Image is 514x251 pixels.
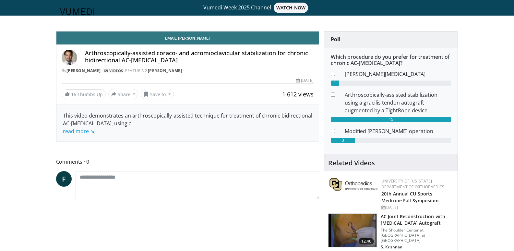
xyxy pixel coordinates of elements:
[359,238,374,245] span: 12:46
[329,178,378,191] img: 355603a8-37da-49b6-856f-e00d7e9307d3.png.150x105_q85_autocrop_double_scale_upscale_version-0.2.png
[102,68,126,73] a: 69 Videos
[62,50,77,65] img: Avatar
[331,81,339,86] div: 1
[63,128,94,135] a: read more ↘
[282,90,314,98] span: 1,612 views
[56,171,72,187] a: F
[296,78,314,83] div: [DATE]
[56,31,319,44] a: Email [PERSON_NAME]
[66,68,101,73] a: [PERSON_NAME]
[108,89,138,99] button: Share
[62,89,106,99] a: 16 Thumbs Up
[381,213,454,226] h3: AC Joint Reconstruction with [MEDICAL_DATA] Autograft
[85,50,314,64] h4: Arthroscopically-assisted coraco- and acromioclavicular stabilization for chronic bidirectional A...
[331,117,451,122] div: 15
[381,205,452,210] div: [DATE]
[340,91,456,114] dd: Arthroscopically-assisted stabilization using a gracilis tendon autograft augmented by a TightRop...
[381,228,454,243] p: The Shoulder Center at [GEOGRAPHIC_DATA] at [GEOGRAPHIC_DATA]
[141,89,174,99] button: Save to
[331,54,451,66] h6: Which procedure do you prefer for treatment of chronic AC-[MEDICAL_DATA]?
[148,68,182,73] a: [PERSON_NAME]
[331,138,355,143] div: 3
[62,68,314,74] div: By FEATURING
[381,178,444,190] a: University of [US_STATE] Department of Orthopaedics
[340,70,456,78] dd: [PERSON_NAME][MEDICAL_DATA]
[381,191,438,204] a: 20th Annual CU Sports Medicine Fall Symposium
[381,245,454,250] p: Sumant Krishnan
[329,214,377,247] img: 134172_0000_1.png.150x105_q85_crop-smart_upscale.jpg
[328,159,375,167] h4: Related Videos
[340,127,456,135] dd: Modified [PERSON_NAME] operation
[56,157,319,166] span: Comments 0
[331,36,341,43] strong: Poll
[63,112,313,135] div: This video demonstrates an arthroscopically-assisted technique for treatment of chronic bidirecti...
[71,91,76,97] span: 16
[60,8,94,15] img: VuMedi Logo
